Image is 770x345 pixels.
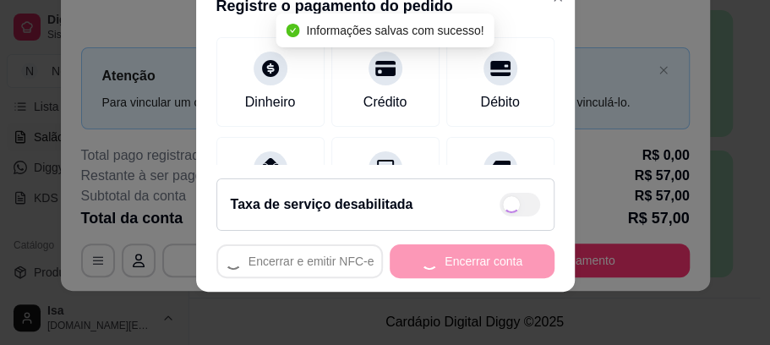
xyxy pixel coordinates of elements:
[286,24,299,37] span: check-circle
[245,92,296,112] div: Dinheiro
[231,194,413,215] h2: Taxa de serviço desabilitada
[480,92,519,112] div: Débito
[306,24,483,37] span: Informações salvas com sucesso!
[363,92,407,112] div: Crédito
